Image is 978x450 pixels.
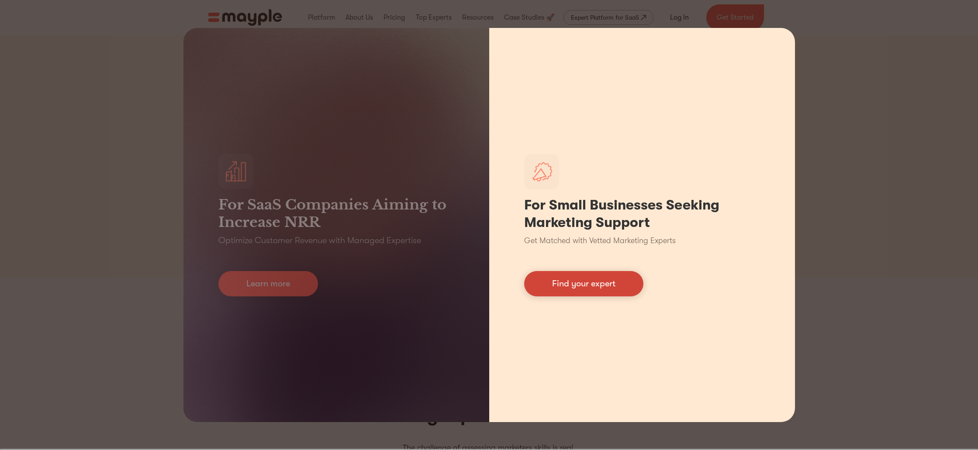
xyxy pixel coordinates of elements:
[524,235,676,247] p: Get Matched with Vetted Marketing Experts
[524,271,643,296] a: Find your expert
[218,196,454,231] h3: For SaaS Companies Aiming to Increase NRR
[218,271,318,296] a: Learn more
[524,196,760,231] h1: For Small Businesses Seeking Marketing Support
[218,234,421,247] p: Optimize Customer Revenue with Managed Expertise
